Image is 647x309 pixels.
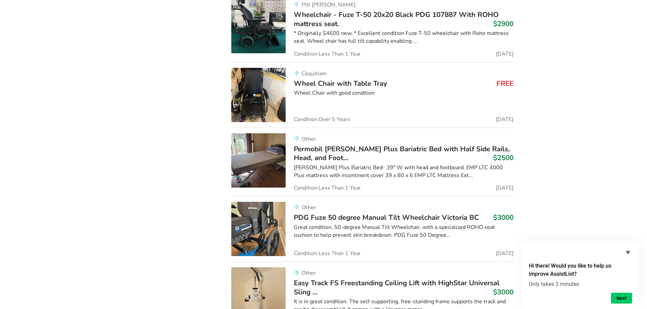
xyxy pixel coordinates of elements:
button: Next question [611,293,632,304]
h3: $2500 [493,153,514,162]
span: Easy Track FS Freestanding Ceiling Lift with HighStar Universal Sling ... [294,278,500,296]
span: [DATE] [496,251,514,256]
span: Condition: Less Than 1 Year [294,251,361,256]
span: PDG Fuze 50 degree Manual Tilt Wheelchair Victoria BC [294,213,479,222]
span: Other [302,269,316,277]
span: Condition: Over 5 Years [294,117,350,122]
span: Pitt [PERSON_NAME] [302,1,356,8]
a: mobility-pdg fuze 50 degree manual tilt wheelchair victoria bcOtherPDG Fuze 50 degree Manual Tilt... [231,196,514,262]
a: bedroom equipment-permobil trost plus bariatric bed with half side rails, head, and footboard. vi... [231,128,514,196]
div: [PERSON_NAME] Plus Bariatric Bed- 39" W with head and footboard. EMP LTC 4000 Plus mattress with ... [294,164,514,179]
div: Hi there! Would you like to help us improve AssistList? [529,248,632,304]
img: bedroom equipment-permobil trost plus bariatric bed with half side rails, head, and footboard. vi... [231,133,286,188]
img: mobility-pdg fuze 50 degree manual tilt wheelchair victoria bc [231,202,286,256]
span: Condition: Less Than 1 Year [294,51,361,57]
h3: $2900 [493,19,514,28]
span: Coquitlam [302,70,327,77]
a: mobility-wheel chair with table trayCoquitlamWheel Chair with Table TrayFREEWheel Chair with good... [231,62,514,128]
span: Permobil [PERSON_NAME] Plus Bariatric Bed with Half Side Rails, Head, and Foot... [294,144,510,162]
div: Great condition, 50-degree Manual Tilt Wheelchair, with a specialized ROHO seat cushion to help p... [294,224,514,239]
span: [DATE] [496,185,514,191]
div: Wheel Chair with good condition [294,89,514,97]
h2: Hi there! Would you like to help us improve AssistList? [529,262,632,278]
span: Other [302,135,316,143]
h3: $3000 [493,288,514,296]
p: Only takes 3 minutes [529,281,632,287]
span: [DATE] [496,117,514,122]
span: Condition: Less Than 1 Year [294,185,361,191]
button: Hide survey [624,248,632,256]
span: Wheelchair - Fuze T-50 20x20 Black PDG 107887 With ROHO mattress seat. [294,10,499,28]
span: [DATE] [496,51,514,57]
div: * Originally $4600 new. * Excellent condition Fuze T-50 wheelchair with Roho mattress seat. Wheel... [294,30,514,45]
h3: $3000 [493,213,514,222]
h3: FREE [497,79,514,88]
span: Wheel Chair with Table Tray [294,79,387,88]
img: mobility-wheel chair with table tray [231,68,286,122]
span: Other [302,204,316,211]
